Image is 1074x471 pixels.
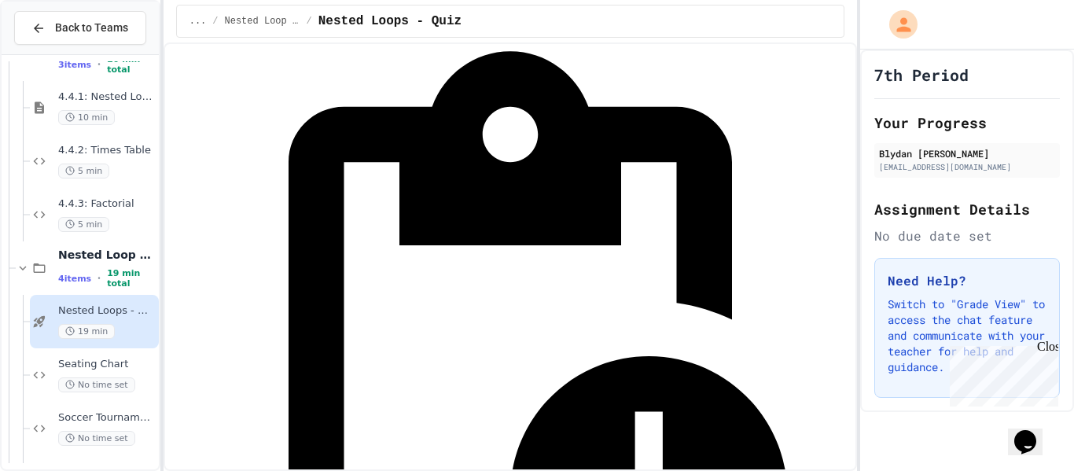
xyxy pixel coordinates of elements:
[58,110,115,125] span: 10 min
[58,377,135,392] span: No time set
[97,272,101,285] span: •
[58,431,135,446] span: No time set
[58,164,109,178] span: 5 min
[874,226,1060,245] div: No due date set
[58,274,91,284] span: 4 items
[6,6,109,100] div: Chat with us now!Close
[58,60,91,70] span: 3 items
[307,15,312,28] span: /
[58,358,156,371] span: Seating Chart
[318,12,462,31] span: Nested Loops - Quiz
[879,146,1055,160] div: Blydan [PERSON_NAME]
[879,161,1055,173] div: [EMAIL_ADDRESS][DOMAIN_NAME]
[189,15,207,28] span: ...
[58,217,109,232] span: 5 min
[55,20,128,36] span: Back to Teams
[58,144,156,157] span: 4.4.2: Times Table
[874,64,969,86] h1: 7th Period
[58,197,156,211] span: 4.4.3: Factorial
[873,6,921,42] div: My Account
[1008,408,1058,455] iframe: chat widget
[888,271,1046,290] h3: Need Help?
[58,90,156,104] span: 4.4.1: Nested Loops
[107,54,156,75] span: 20 min total
[58,304,156,318] span: Nested Loops - Quiz
[14,11,146,45] button: Back to Teams
[212,15,218,28] span: /
[97,58,101,71] span: •
[888,296,1046,375] p: Switch to "Grade View" to access the chat feature and communicate with your teacher for help and ...
[874,198,1060,220] h2: Assignment Details
[58,411,156,425] span: Soccer Tournament Schedule
[225,15,300,28] span: Nested Loop Practice
[874,112,1060,134] h2: Your Progress
[943,340,1058,407] iframe: chat widget
[58,248,156,262] span: Nested Loop Practice
[58,324,115,339] span: 19 min
[107,268,156,289] span: 19 min total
